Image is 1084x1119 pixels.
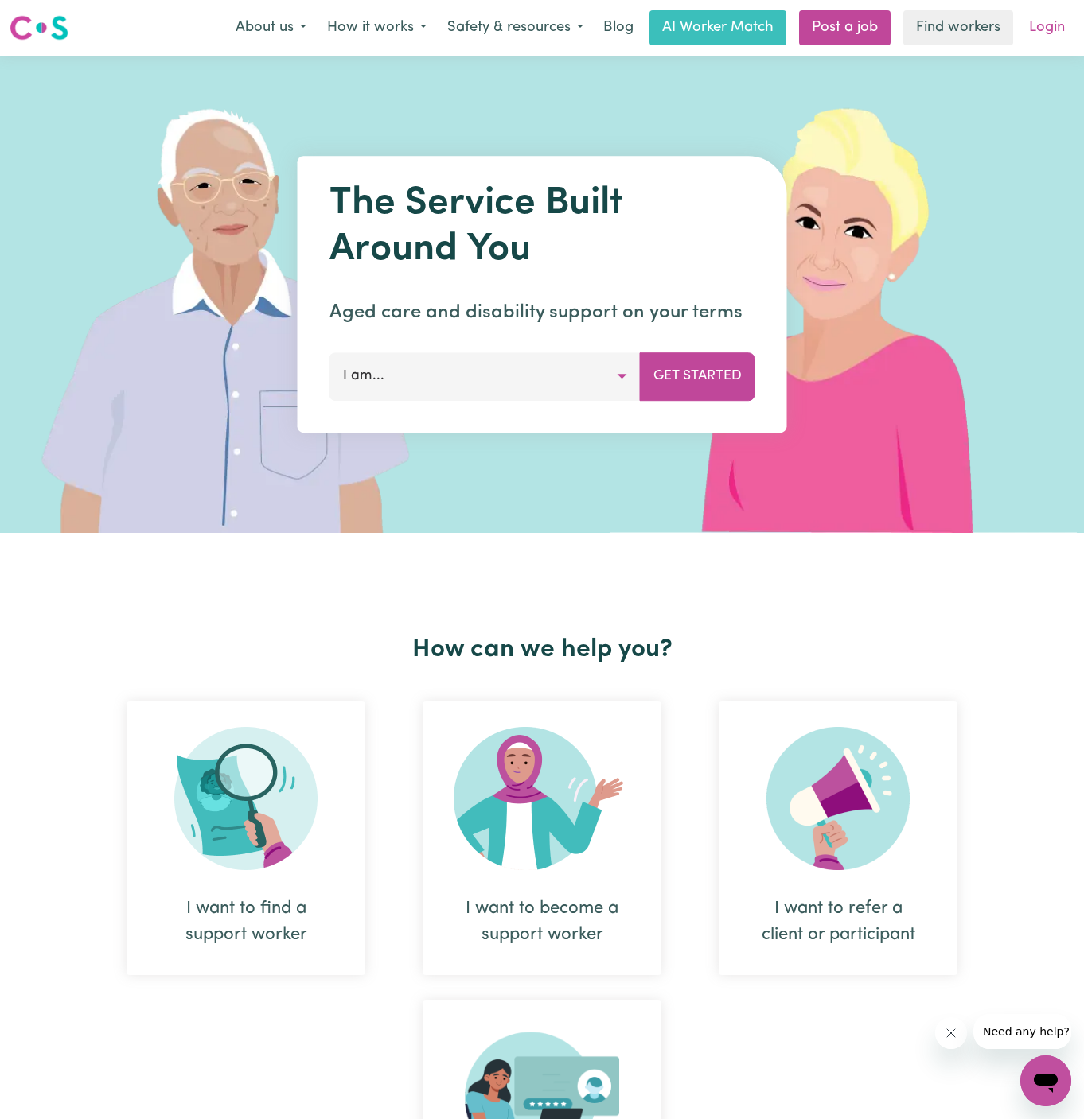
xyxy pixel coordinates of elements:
[98,635,986,665] h2: How can we help you?
[935,1017,967,1049] iframe: Close message
[973,1014,1071,1049] iframe: Message from company
[757,896,919,948] div: I want to refer a client or participant
[437,11,594,45] button: Safety & resources
[719,701,957,975] div: I want to refer a client or participant
[225,11,317,45] button: About us
[329,298,755,327] p: Aged care and disability support on your terms
[1020,10,1074,45] a: Login
[317,11,437,45] button: How it works
[1020,1055,1071,1106] iframe: Button to launch messaging window
[423,701,661,975] div: I want to become a support worker
[799,10,891,45] a: Post a job
[127,701,365,975] div: I want to find a support worker
[903,10,1013,45] a: Find workers
[174,727,318,870] img: Search
[640,352,755,400] button: Get Started
[10,10,68,46] a: Careseekers logo
[165,896,327,948] div: I want to find a support worker
[329,352,641,400] button: I am...
[454,727,630,870] img: Become Worker
[649,10,786,45] a: AI Worker Match
[594,10,643,45] a: Blog
[461,896,623,948] div: I want to become a support worker
[766,727,910,870] img: Refer
[329,181,755,273] h1: The Service Built Around You
[10,14,68,42] img: Careseekers logo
